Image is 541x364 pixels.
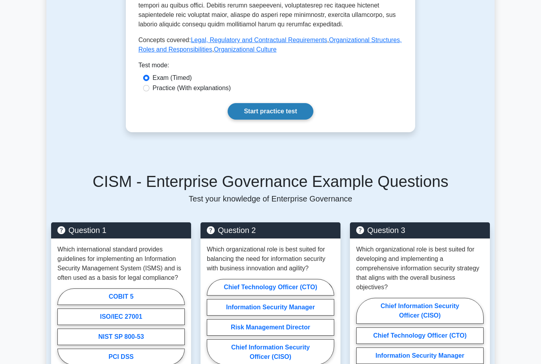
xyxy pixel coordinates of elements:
label: ISO/IEC 27001 [57,309,185,325]
label: Information Security Manager [207,299,334,316]
label: Risk Management Director [207,319,334,336]
h5: Question 1 [57,225,185,235]
a: Legal, Regulatory and Contractual Requirements [191,37,327,43]
label: Chief Technology Officer (CTO) [207,279,334,296]
p: Test your knowledge of Enterprise Governance [51,194,490,203]
label: Practice (With explanations) [153,83,231,93]
p: Concepts covered: , , [138,35,403,54]
h5: CISM - Enterprise Governance Example Questions [51,172,490,191]
label: NIST SP 800-53 [57,329,185,345]
a: Start practice test [228,103,313,120]
label: Chief Technology Officer (CTO) [356,327,484,344]
p: Which organizational role is best suited for developing and implementing a comprehensive informat... [356,245,484,292]
label: COBIT 5 [57,288,185,305]
a: Organizational Culture [214,46,276,53]
label: Chief Information Security Officer (CISO) [356,298,484,324]
h5: Question 3 [356,225,484,235]
label: Exam (Timed) [153,73,192,83]
div: Test mode: [138,61,403,73]
p: Which international standard provides guidelines for implementing an Information Security Managem... [57,245,185,283]
p: Which organizational role is best suited for balancing the need for information security with bus... [207,245,334,273]
h5: Question 2 [207,225,334,235]
label: Information Security Manager [356,347,484,364]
